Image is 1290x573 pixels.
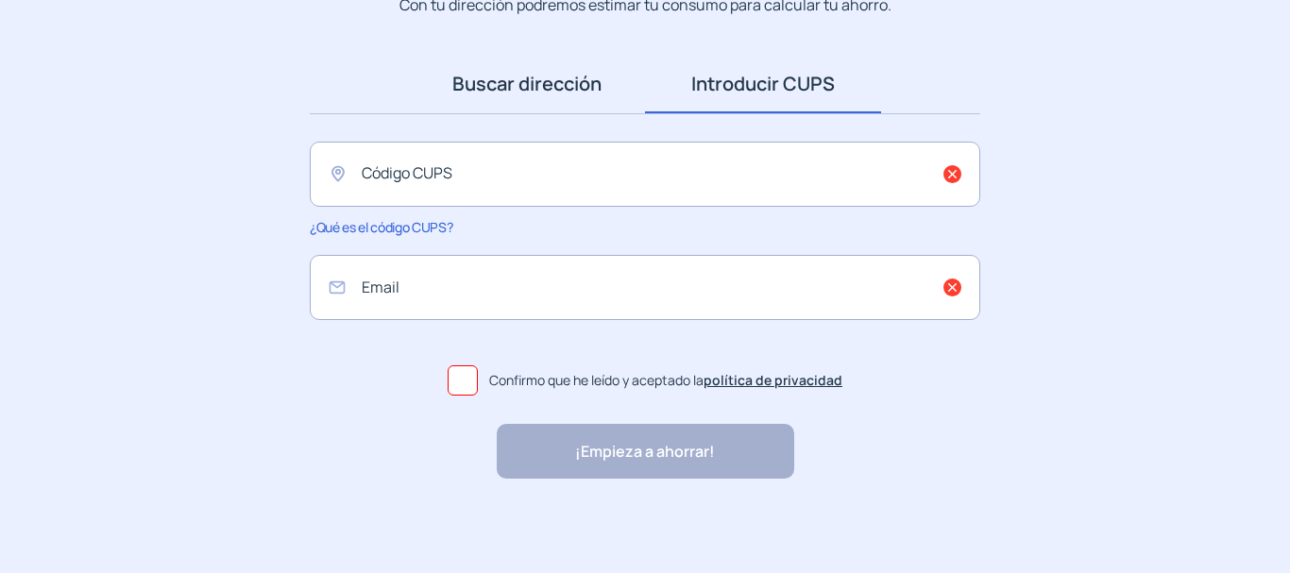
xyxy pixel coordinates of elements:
[693,508,825,522] img: Trustpilot
[466,502,684,527] p: "Rapidez y buen trato al cliente"
[409,55,645,113] a: Buscar dirección
[704,371,842,389] a: política de privacidad
[310,218,452,236] span: ¿Qué es el código CUPS?
[645,55,881,113] a: Introducir CUPS
[489,370,842,391] span: Confirmo que he leído y aceptado la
